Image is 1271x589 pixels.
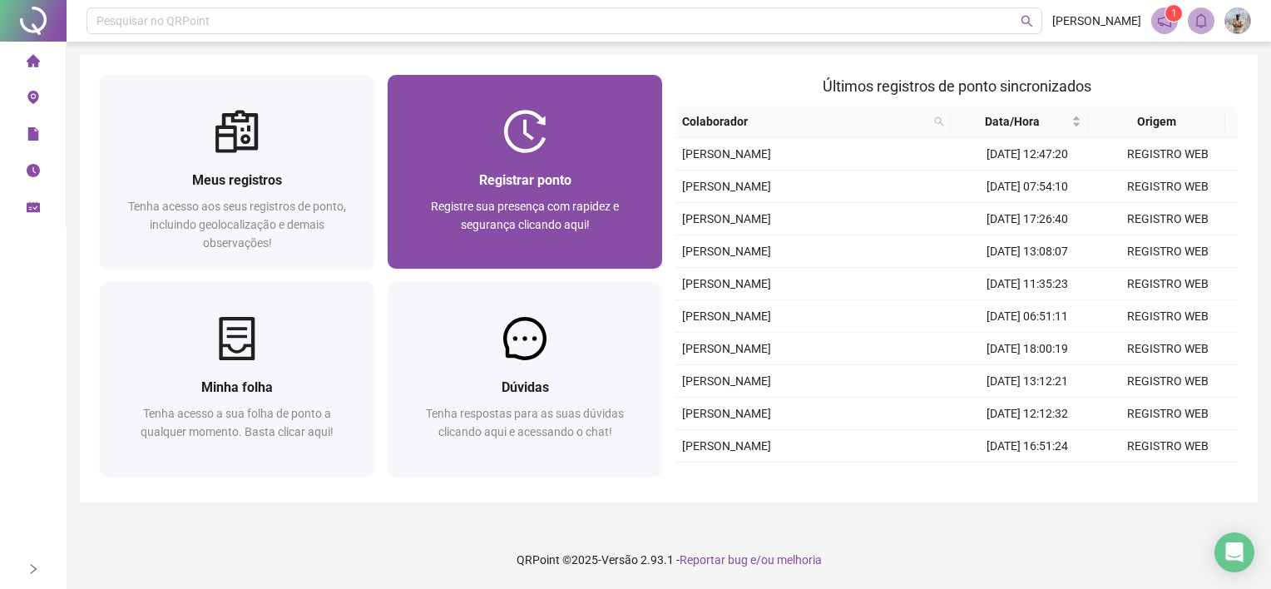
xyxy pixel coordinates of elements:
[141,407,334,438] span: Tenha acesso a sua folha de ponto a qualquer momento. Basta clicar aqui!
[957,235,1097,268] td: [DATE] 13:08:07
[1021,15,1033,27] span: search
[1165,5,1182,22] sup: 1
[957,300,1097,333] td: [DATE] 06:51:11
[957,463,1097,495] td: [DATE] 13:37:17
[1214,532,1254,572] div: Open Intercom Messenger
[1052,12,1141,30] span: [PERSON_NAME]
[957,365,1097,398] td: [DATE] 13:12:21
[957,138,1097,171] td: [DATE] 12:47:20
[957,112,1068,131] span: Data/Hora
[201,379,273,395] span: Minha folha
[682,180,771,193] span: [PERSON_NAME]
[1097,430,1238,463] td: REGISTRO WEB
[128,200,346,250] span: Tenha acesso aos seus registros de ponto, incluindo geolocalização e demais observações!
[27,193,40,226] span: schedule
[957,333,1097,365] td: [DATE] 18:00:19
[957,268,1097,300] td: [DATE] 11:35:23
[601,553,638,567] span: Versão
[479,172,571,188] span: Registrar ponto
[388,75,662,269] a: Registrar pontoRegistre sua presença com rapidez e segurança clicando aqui!
[1157,13,1172,28] span: notification
[431,200,619,231] span: Registre sua presença com rapidez e segurança clicando aqui!
[100,75,374,269] a: Meus registrosTenha acesso aos seus registros de ponto, incluindo geolocalização e demais observa...
[100,282,374,476] a: Minha folhaTenha acesso a sua folha de ponto a qualquer momento. Basta clicar aqui!
[957,430,1097,463] td: [DATE] 16:51:24
[682,212,771,225] span: [PERSON_NAME]
[1225,8,1250,33] img: 84068
[502,379,549,395] span: Dúvidas
[388,282,662,476] a: DúvidasTenha respostas para as suas dúvidas clicando aqui e acessando o chat!
[1097,398,1238,430] td: REGISTRO WEB
[27,83,40,116] span: environment
[1171,7,1177,19] span: 1
[823,77,1091,95] span: Últimos registros de ponto sincronizados
[682,245,771,258] span: [PERSON_NAME]
[1097,463,1238,495] td: REGISTRO WEB
[1097,268,1238,300] td: REGISTRO WEB
[682,309,771,323] span: [PERSON_NAME]
[1097,300,1238,333] td: REGISTRO WEB
[682,277,771,290] span: [PERSON_NAME]
[682,374,771,388] span: [PERSON_NAME]
[67,531,1271,589] footer: QRPoint © 2025 - 2.93.1 -
[1088,106,1225,138] th: Origem
[27,47,40,80] span: home
[426,407,624,438] span: Tenha respostas para as suas dúvidas clicando aqui e acessando o chat!
[1097,365,1238,398] td: REGISTRO WEB
[1097,235,1238,268] td: REGISTRO WEB
[1097,333,1238,365] td: REGISTRO WEB
[192,172,282,188] span: Meus registros
[682,439,771,453] span: [PERSON_NAME]
[951,106,1088,138] th: Data/Hora
[1097,138,1238,171] td: REGISTRO WEB
[1097,203,1238,235] td: REGISTRO WEB
[682,147,771,161] span: [PERSON_NAME]
[957,398,1097,430] td: [DATE] 12:12:32
[957,203,1097,235] td: [DATE] 17:26:40
[682,112,927,131] span: Colaborador
[27,563,39,575] span: right
[682,342,771,355] span: [PERSON_NAME]
[1097,171,1238,203] td: REGISTRO WEB
[682,407,771,420] span: [PERSON_NAME]
[27,156,40,190] span: clock-circle
[680,553,822,567] span: Reportar bug e/ou melhoria
[934,116,944,126] span: search
[931,109,947,134] span: search
[1194,13,1209,28] span: bell
[957,171,1097,203] td: [DATE] 07:54:10
[27,120,40,153] span: file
